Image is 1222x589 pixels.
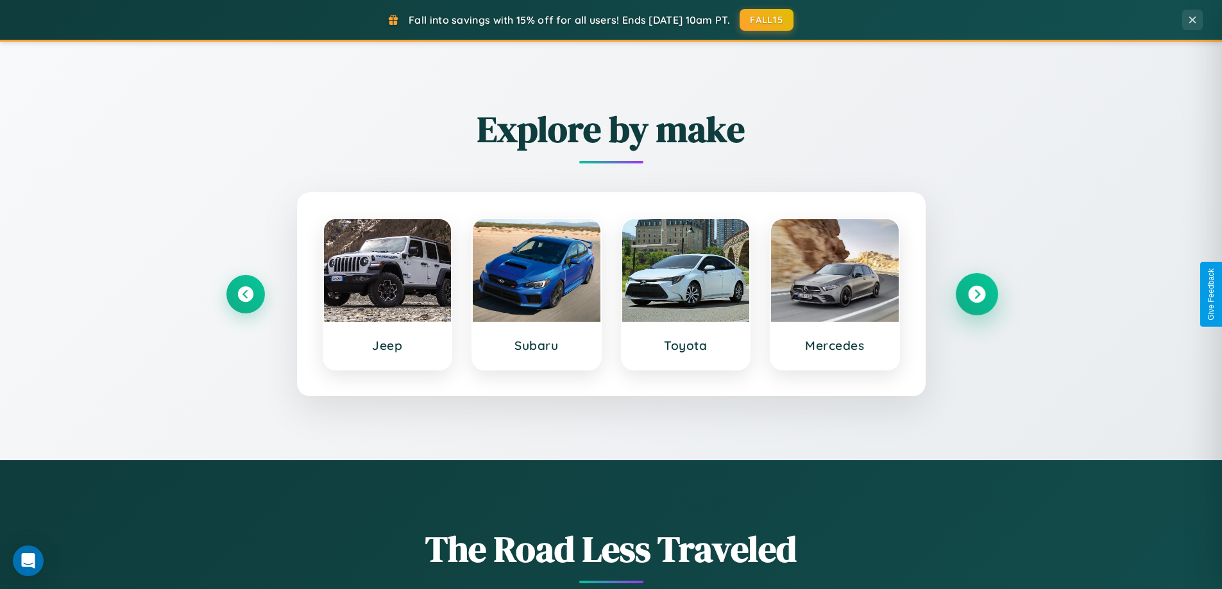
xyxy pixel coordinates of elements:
[13,545,44,576] div: Open Intercom Messenger
[337,338,439,353] h3: Jeep
[1207,269,1216,320] div: Give Feedback
[740,9,793,31] button: FALL15
[635,338,737,353] h3: Toyota
[409,13,730,26] span: Fall into savings with 15% off for all users! Ends [DATE] 10am PT.
[486,338,588,353] h3: Subaru
[784,338,886,353] h3: Mercedes
[226,524,996,574] h1: The Road Less Traveled
[226,104,996,154] h2: Explore by make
